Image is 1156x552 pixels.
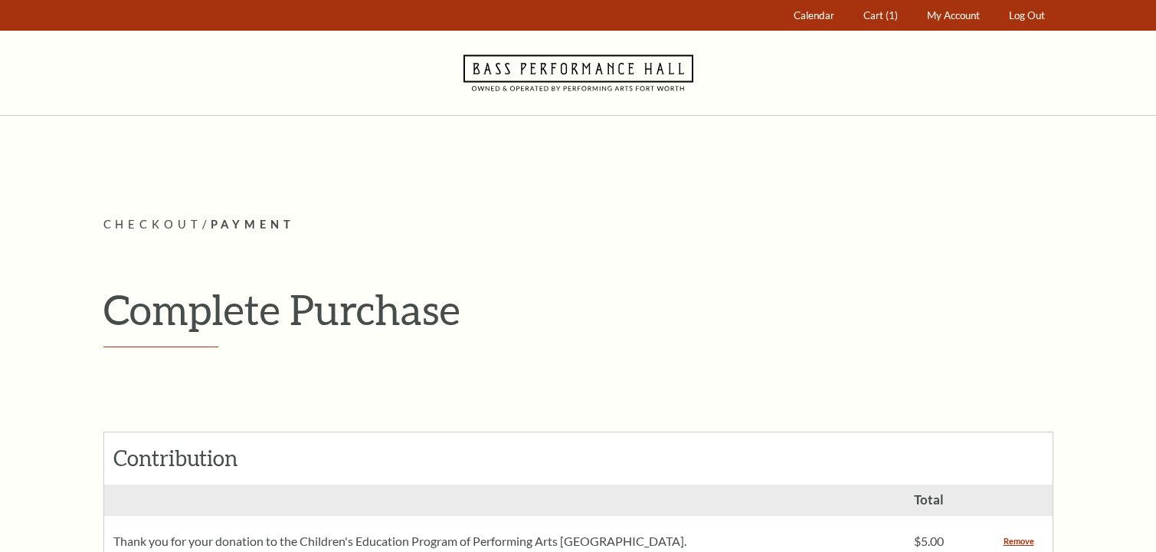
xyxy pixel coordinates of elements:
h1: Complete Purchase [103,284,1053,334]
span: Checkout [103,218,202,231]
span: Payment [211,218,296,231]
a: Remove [1004,534,1034,549]
a: My Account [919,1,987,31]
span: Calendar [794,9,834,21]
a: Log Out [1001,1,1052,31]
p: / [103,215,1053,235]
a: Calendar [786,1,841,31]
h2: Contribution [113,445,283,472]
span: Cart [863,9,883,21]
span: My Account [927,9,980,21]
span: (1) [886,9,898,21]
a: Cart (1) [856,1,905,31]
div: Total [905,485,994,516]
